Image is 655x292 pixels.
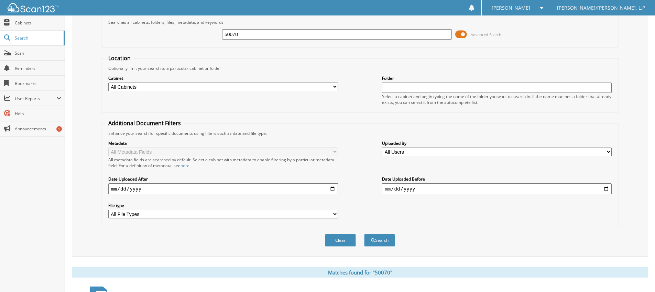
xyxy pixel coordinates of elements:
label: Uploaded By [382,140,612,146]
span: Bookmarks [15,80,61,86]
span: [PERSON_NAME]/[PERSON_NAME], L.P [557,6,645,10]
button: Clear [325,234,356,247]
span: Cabinets [15,20,61,26]
label: Cabinet [108,75,338,81]
input: end [382,183,612,194]
span: Search [15,35,60,41]
span: Advanced Search [471,32,501,37]
div: Matches found for "50070" [72,267,648,278]
span: Announcements [15,126,61,132]
span: User Reports [15,96,56,101]
button: Search [364,234,395,247]
img: scan123-logo-white.svg [7,3,58,12]
label: Metadata [108,140,338,146]
iframe: Chat Widget [621,259,655,292]
span: Help [15,111,61,117]
label: Date Uploaded Before [382,176,612,182]
span: Scan [15,50,61,56]
label: File type [108,203,338,208]
legend: Additional Document Filters [105,119,184,127]
div: Searches all cabinets, folders, files, metadata, and keywords [105,19,615,25]
label: Folder [382,75,612,81]
div: All metadata fields are searched by default. Select a cabinet with metadata to enable filtering b... [108,157,338,169]
span: [PERSON_NAME] [492,6,530,10]
div: Select a cabinet and begin typing the name of the folder you want to search in. If the name match... [382,94,612,105]
legend: Location [105,54,134,62]
input: start [108,183,338,194]
span: Reminders [15,65,61,71]
div: Optionally limit your search to a particular cabinet or folder [105,65,615,71]
a: here [181,163,189,169]
label: Date Uploaded After [108,176,338,182]
div: 1 [56,126,62,132]
div: Enhance your search for specific documents using filters such as date and file type. [105,130,615,136]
